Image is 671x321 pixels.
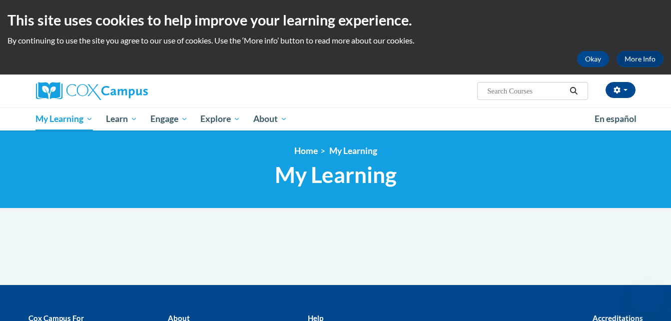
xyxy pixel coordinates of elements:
[200,113,240,125] span: Explore
[275,161,397,188] span: My Learning
[106,113,137,125] span: Learn
[29,107,100,130] a: My Learning
[329,145,377,156] a: My Learning
[566,85,581,97] button: Search
[99,107,144,130] a: Learn
[588,108,643,129] a: En español
[577,51,609,67] button: Okay
[144,107,194,130] a: Engage
[7,10,664,30] h2: This site uses cookies to help improve your learning experience.
[606,82,636,98] button: Account Settings
[21,107,651,130] div: Main menu
[36,82,148,100] img: Cox Campus
[294,145,318,156] a: Home
[617,51,664,67] a: More Info
[486,85,566,97] input: Search Courses
[150,113,188,125] span: Engage
[631,281,663,313] iframe: Button to launch messaging window
[7,35,664,46] p: By continuing to use the site you agree to our use of cookies. Use the ‘More info’ button to read...
[194,107,247,130] a: Explore
[595,113,637,124] span: En español
[35,113,93,125] span: My Learning
[253,113,287,125] span: About
[36,82,226,100] a: Cox Campus
[247,107,294,130] a: About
